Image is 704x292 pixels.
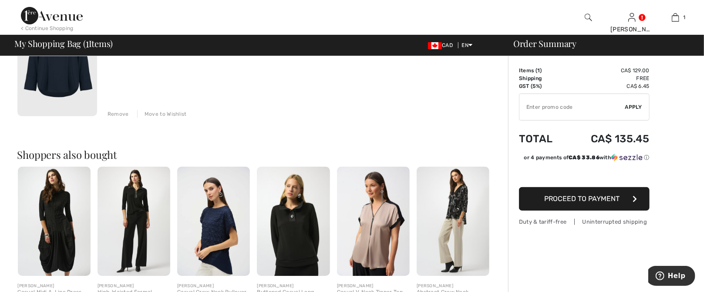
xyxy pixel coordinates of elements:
[337,167,410,276] img: Casual V-Neck Zipper Top Style 251247
[417,283,489,289] div: [PERSON_NAME]
[625,103,643,111] span: Apply
[21,24,74,32] div: < Continue Shopping
[417,167,489,276] img: Abstract Crew Neck Pullover Style 253138
[585,12,592,23] img: search the website
[15,39,113,48] span: My Shopping Bag ( Items)
[337,283,410,289] div: [PERSON_NAME]
[177,283,250,289] div: [PERSON_NAME]
[545,195,620,203] span: Proceed to Payment
[108,110,129,118] div: Remove
[98,167,170,276] img: High-Waisted Formal Trousers Style 253114
[98,283,170,289] div: [PERSON_NAME]
[566,82,650,90] td: CA$ 6.45
[428,42,442,49] img: Canadian Dollar
[462,42,473,48] span: EN
[519,67,566,74] td: Items ( )
[86,37,89,48] span: 1
[503,39,699,48] div: Order Summary
[566,67,650,74] td: CA$ 129.00
[21,7,83,24] img: 1ère Avenue
[519,74,566,82] td: Shipping
[648,266,695,288] iframe: Opens a widget where you can find more information
[519,218,650,226] div: Duty & tariff-free | Uninterrupted shipping
[610,25,653,34] div: [PERSON_NAME]
[257,167,330,276] img: Buttoned Casual Long-Sleeve Shirt Style 253190
[18,283,91,289] div: [PERSON_NAME]
[569,154,600,161] span: CA$ 33.86
[611,154,643,161] img: Sezzle
[672,12,679,23] img: My Bag
[537,67,540,74] span: 1
[628,12,636,23] img: My Info
[628,13,636,21] a: Sign In
[18,167,91,276] img: Casual Midi A-Line Dress Style 253085
[519,187,650,211] button: Proceed to Payment
[519,82,566,90] td: GST (5%)
[257,283,330,289] div: [PERSON_NAME]
[519,124,566,154] td: Total
[519,94,625,120] input: Promo code
[519,164,650,184] iframe: PayPal-paypal
[566,74,650,82] td: Free
[137,110,187,118] div: Move to Wishlist
[566,124,650,154] td: CA$ 135.45
[428,42,456,48] span: CAD
[684,13,686,21] span: 1
[519,154,650,164] div: or 4 payments ofCA$ 33.86withSezzle Click to learn more about Sezzle
[177,167,250,276] img: Casual Crew Neck Pullover Style 252213
[654,12,697,23] a: 1
[17,149,496,160] h2: Shoppers also bought
[524,154,650,161] div: or 4 payments of with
